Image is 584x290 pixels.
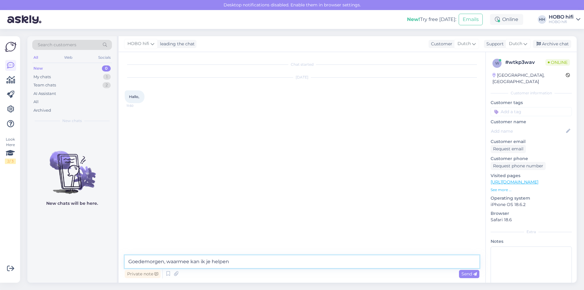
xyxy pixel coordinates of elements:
[491,229,572,235] div: Extra
[5,41,16,53] img: Askly Logo
[38,42,76,48] span: Search customers
[509,40,522,47] span: Dutch
[490,14,523,25] div: Online
[97,54,112,61] div: Socials
[491,210,572,217] p: Browser
[33,91,56,97] div: AI Assistant
[491,119,572,125] p: Customer name
[103,74,111,80] div: 1
[491,145,526,153] div: Request email
[495,61,499,65] span: w
[533,40,571,48] div: Archive chat
[129,94,139,99] span: Hallo,
[125,62,479,67] div: Chat started
[491,162,546,170] div: Request phone number
[491,128,565,135] input: Add name
[484,41,504,47] div: Support
[549,15,580,24] a: HOBO hifiHOBO hifi
[457,40,471,47] span: Dutch
[491,238,572,245] p: Notes
[33,74,51,80] div: My chats
[491,179,538,185] a: [URL][DOMAIN_NAME]
[5,159,16,164] div: 2 / 3
[32,54,39,61] div: All
[491,201,572,208] p: iPhone OS 18.6.2
[407,16,420,22] b: New!
[491,107,572,116] input: Add a tag
[63,54,74,61] div: Web
[33,99,39,105] div: All
[125,270,161,278] div: Private note
[545,59,570,66] span: Online
[549,15,574,19] div: HOBO hifi
[491,173,572,179] p: Visited pages
[491,155,572,162] p: Customer phone
[491,138,572,145] p: Customer email
[492,72,566,85] div: [GEOGRAPHIC_DATA], [GEOGRAPHIC_DATA]
[33,107,51,114] div: Archived
[127,40,149,47] span: HOBO hifi
[158,41,195,47] div: leading the chat
[62,118,82,124] span: New chats
[46,200,98,207] p: New chats will be here.
[5,137,16,164] div: Look Here
[102,65,111,72] div: 0
[27,140,117,195] img: No chats
[505,59,545,66] div: # wtkp3wav
[459,14,483,25] button: Emails
[491,187,572,193] p: See more ...
[491,100,572,106] p: Customer tags
[549,19,574,24] div: HOBO hifi
[125,75,479,80] div: [DATE]
[429,41,452,47] div: Customer
[33,65,43,72] div: New
[127,103,149,108] span: 11:50
[538,15,546,24] div: HH
[33,82,56,88] div: Team chats
[491,195,572,201] p: Operating system
[491,217,572,223] p: Safari 18.6
[103,82,111,88] div: 2
[461,271,477,277] span: Send
[125,255,479,268] textarea: Goedemorgen, waarmee kan ik je helpen
[491,90,572,96] div: Customer information
[407,16,456,23] div: Try free [DATE]:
